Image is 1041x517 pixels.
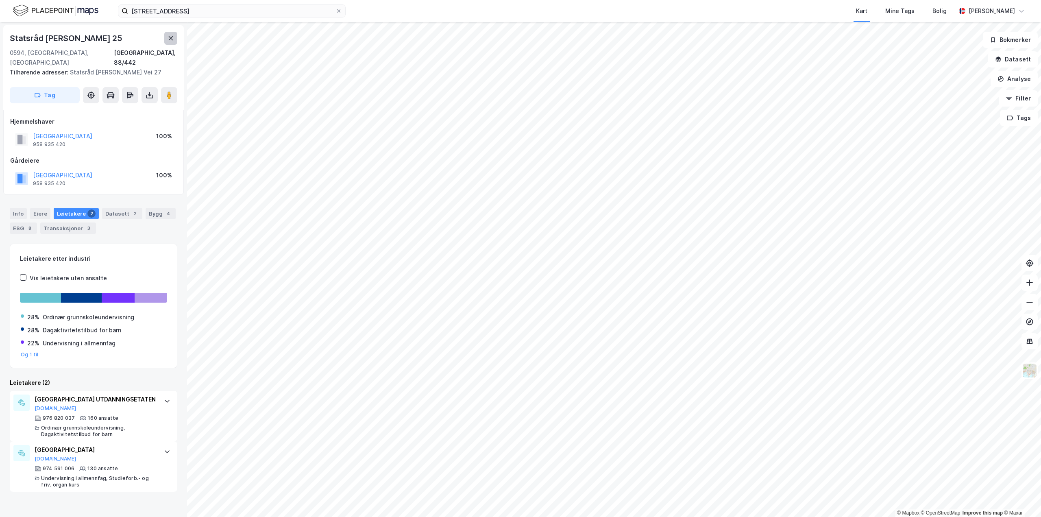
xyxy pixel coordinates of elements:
[963,510,1003,516] a: Improve this map
[1000,478,1041,517] iframe: Chat Widget
[102,208,142,219] div: Datasett
[10,378,177,388] div: Leietakere (2)
[1000,478,1041,517] div: Kontrollprogram for chat
[33,141,65,148] div: 958 935 420
[969,6,1015,16] div: [PERSON_NAME]
[10,32,124,45] div: Statsråd [PERSON_NAME] 25
[991,71,1038,87] button: Analyse
[156,170,172,180] div: 100%
[164,209,172,218] div: 4
[43,465,74,472] div: 974 591 006
[897,510,919,516] a: Mapbox
[156,131,172,141] div: 100%
[41,475,156,488] div: Undervisning i allmennfag, Studieforb.- og friv. organ kurs
[10,156,177,166] div: Gårdeiere
[27,312,39,322] div: 28%
[27,325,39,335] div: 28%
[10,208,27,219] div: Info
[131,209,139,218] div: 2
[856,6,867,16] div: Kart
[921,510,960,516] a: OpenStreetMap
[20,254,167,264] div: Leietakere etter industri
[10,87,80,103] button: Tag
[35,456,76,462] button: [DOMAIN_NAME]
[30,208,50,219] div: Eiere
[1022,363,1037,378] img: Z
[114,48,177,68] div: [GEOGRAPHIC_DATA], 88/442
[885,6,915,16] div: Mine Tags
[41,425,156,438] div: Ordinær grunnskoleundervisning, Dagaktivitetstilbud for barn
[999,90,1038,107] button: Filter
[43,312,134,322] div: Ordinær grunnskoleundervisning
[40,223,96,234] div: Transaksjoner
[932,6,947,16] div: Bolig
[35,445,156,455] div: [GEOGRAPHIC_DATA]
[35,405,76,412] button: [DOMAIN_NAME]
[33,180,65,187] div: 958 935 420
[13,4,98,18] img: logo.f888ab2527a4732fd821a326f86c7f29.svg
[128,5,335,17] input: Søk på adresse, matrikkel, gårdeiere, leietakere eller personer
[10,48,114,68] div: 0594, [GEOGRAPHIC_DATA], [GEOGRAPHIC_DATA]
[10,223,37,234] div: ESG
[87,465,118,472] div: 130 ansatte
[10,68,171,77] div: Statsråd [PERSON_NAME] Vei 27
[21,351,39,358] button: Og 1 til
[27,338,39,348] div: 22%
[87,209,96,218] div: 2
[43,325,121,335] div: Dagaktivitetstilbud for barn
[88,415,118,421] div: 160 ansatte
[35,395,156,404] div: [GEOGRAPHIC_DATA] UTDANNINGSETATEN
[10,117,177,127] div: Hjemmelshaver
[30,273,107,283] div: Vis leietakere uten ansatte
[1000,110,1038,126] button: Tags
[85,224,93,232] div: 3
[26,224,34,232] div: 8
[146,208,176,219] div: Bygg
[54,208,99,219] div: Leietakere
[10,69,70,76] span: Tilhørende adresser:
[988,51,1038,68] button: Datasett
[43,415,75,421] div: 976 820 037
[43,338,115,348] div: Undervisning i allmennfag
[983,32,1038,48] button: Bokmerker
